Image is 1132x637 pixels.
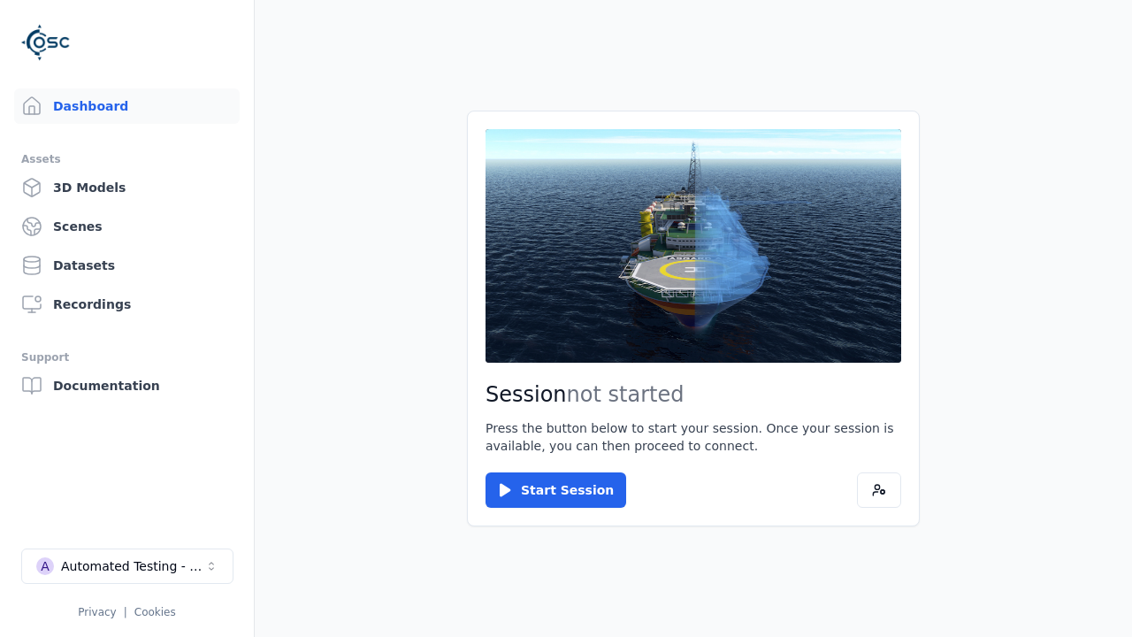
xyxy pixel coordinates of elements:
a: Datasets [14,248,240,283]
button: Select a workspace [21,549,233,584]
a: Privacy [78,606,116,618]
a: 3D Models [14,170,240,205]
h2: Session [486,380,901,409]
a: Cookies [134,606,176,618]
p: Press the button below to start your session. Once your session is available, you can then procee... [486,419,901,455]
a: Scenes [14,209,240,244]
div: Assets [21,149,233,170]
div: Support [21,347,233,368]
a: Documentation [14,368,240,403]
button: Start Session [486,472,626,508]
div: A [36,557,54,575]
span: | [124,606,127,618]
span: not started [567,382,685,407]
img: Logo [21,18,71,67]
div: Automated Testing - Playwright [61,557,204,575]
a: Dashboard [14,88,240,124]
a: Recordings [14,287,240,322]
